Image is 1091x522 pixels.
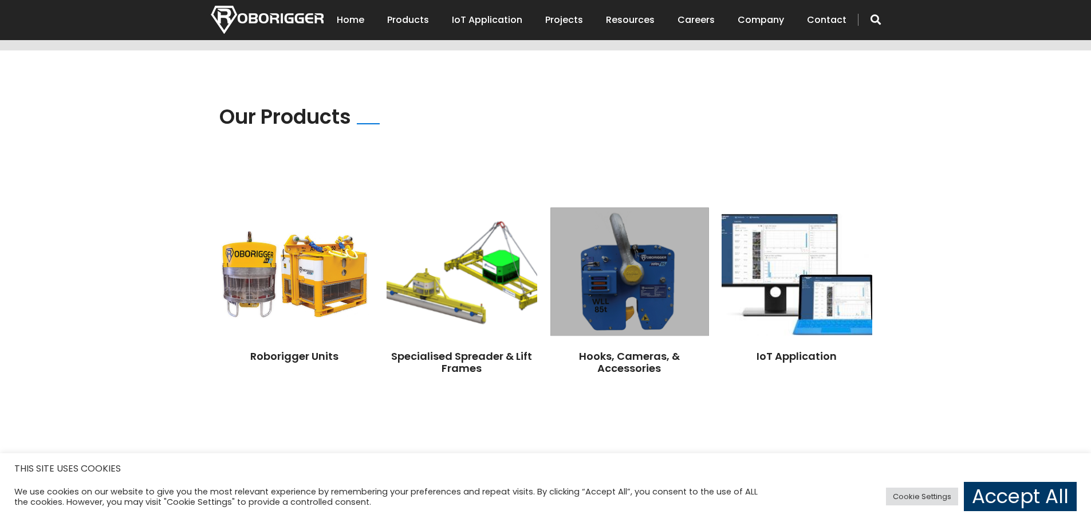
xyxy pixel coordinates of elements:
[738,2,784,38] a: Company
[545,2,583,38] a: Projects
[807,2,846,38] a: Contact
[387,2,429,38] a: Products
[14,486,758,507] div: We use cookies on our website to give you the most relevant experience by remembering your prefer...
[678,2,715,38] a: Careers
[606,2,655,38] a: Resources
[579,349,680,376] a: Hooks, Cameras, & Accessories
[14,461,1077,476] h5: THIS SITE USES COOKIES
[452,2,522,38] a: IoT Application
[391,349,532,376] a: Specialised Spreader & Lift Frames
[337,2,364,38] a: Home
[886,488,958,505] a: Cookie Settings
[757,349,837,363] a: IoT Application
[219,105,351,129] h2: Our Products
[250,349,338,363] a: Roborigger Units
[964,482,1077,511] a: Accept All
[211,6,324,34] img: Nortech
